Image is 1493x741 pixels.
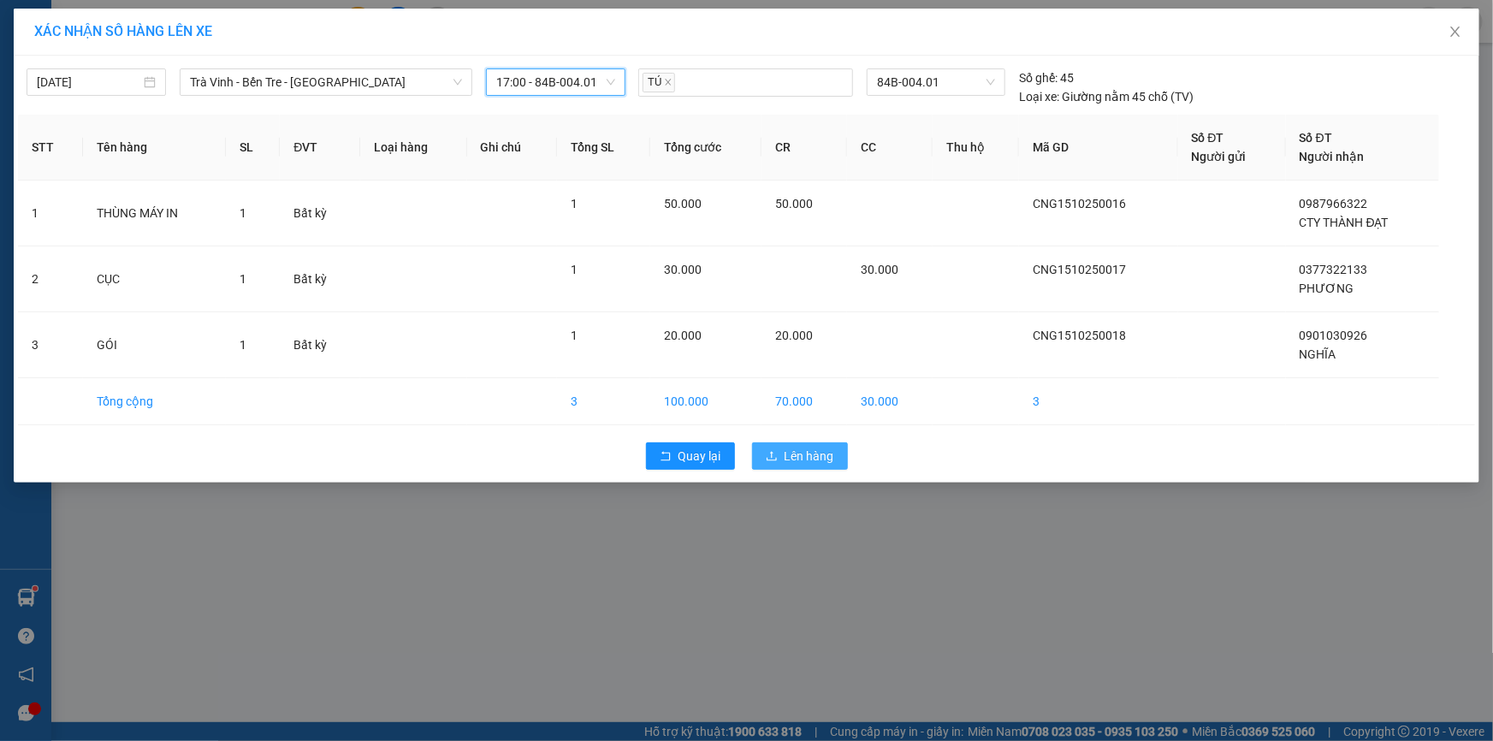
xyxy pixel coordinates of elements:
span: CNG1510250017 [1033,263,1126,276]
span: 50.000 [664,197,702,210]
span: Người gửi [1192,150,1247,163]
div: 45 [1019,68,1074,87]
th: Loại hàng [360,115,467,181]
td: Bất kỳ [280,181,359,246]
span: 0901030926 [1300,329,1368,342]
th: Tên hàng [83,115,226,181]
span: 1 [571,263,578,276]
div: 20.000 [13,108,102,128]
td: 30.000 [847,378,933,425]
button: Close [1431,9,1479,56]
span: NGHĨA [1300,347,1336,361]
span: XÁC NHẬN SỐ HÀNG LÊN XE [34,23,212,39]
span: CNG1510250016 [1033,197,1126,210]
th: Tổng cước [650,115,761,181]
span: Lên hàng [785,447,834,465]
span: Người nhận [1300,150,1365,163]
div: Cầu Ngang [15,15,99,56]
td: 100.000 [650,378,761,425]
span: Số ghế: [1019,68,1058,87]
button: rollbackQuay lại [646,442,735,470]
th: CC [847,115,933,181]
span: close [1449,25,1462,39]
th: SL [226,115,280,181]
span: Trà Vinh - Bến Tre - Sài Gòn [190,69,462,95]
td: Tổng cộng [83,378,226,425]
th: Tổng SL [557,115,650,181]
span: 1 [240,206,246,220]
span: Số ĐT [1192,131,1224,145]
td: Bất kỳ [280,312,359,378]
button: uploadLên hàng [752,442,848,470]
span: upload [766,450,778,464]
span: CR : [13,110,39,127]
th: Mã GD [1019,115,1177,181]
span: CNG1510250018 [1033,329,1126,342]
th: Thu hộ [933,115,1019,181]
td: 3 [18,312,83,378]
th: ĐVT [280,115,359,181]
div: Giường nằm 45 chỗ (TV) [1019,87,1194,106]
th: STT [18,115,83,181]
div: [GEOGRAPHIC_DATA] [111,15,285,53]
span: Số ĐT [1300,131,1332,145]
td: THÙNG MÁY IN [83,181,226,246]
span: rollback [660,450,672,464]
td: CỤC [83,246,226,312]
div: 0901030926 [111,74,285,98]
span: CTY THÀNH ĐẠT [1300,216,1389,229]
td: 2 [18,246,83,312]
span: 84B-004.01 [877,69,995,95]
span: Gửi: [15,16,41,34]
span: TÚ [643,73,675,92]
td: GÓI [83,312,226,378]
span: close [664,78,672,86]
span: 1 [240,272,246,286]
th: CR [761,115,847,181]
td: 3 [1019,378,1177,425]
span: 30.000 [861,263,898,276]
th: Ghi chú [467,115,557,181]
span: 20.000 [775,329,813,342]
div: NGHĨA [111,53,285,74]
td: 70.000 [761,378,847,425]
span: 1 [571,329,578,342]
span: 20.000 [664,329,702,342]
span: Loại xe: [1019,87,1059,106]
span: 1 [571,197,578,210]
span: down [453,77,463,87]
span: PHƯƠNG [1300,282,1354,295]
td: 3 [557,378,650,425]
span: 50.000 [775,197,813,210]
td: Bất kỳ [280,246,359,312]
span: 30.000 [664,263,702,276]
input: 15/10/2025 [37,73,140,92]
span: Quay lại [678,447,721,465]
span: Nhận: [111,15,152,33]
span: 0377322133 [1300,263,1368,276]
span: 1 [240,338,246,352]
span: 17:00 - 84B-004.01 [496,69,615,95]
span: 0987966322 [1300,197,1368,210]
td: 1 [18,181,83,246]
